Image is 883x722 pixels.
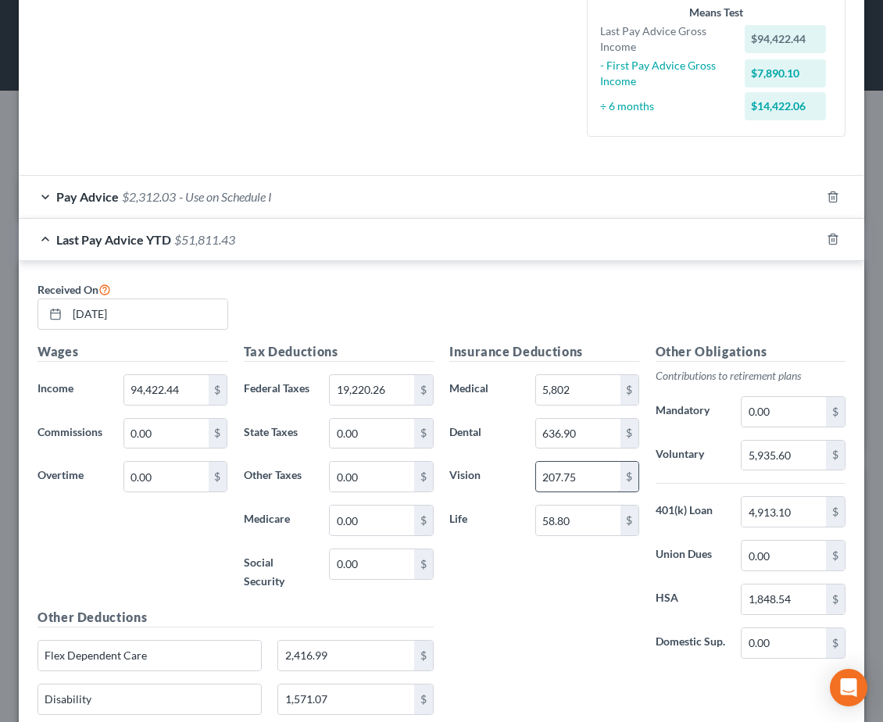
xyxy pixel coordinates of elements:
[330,506,414,535] input: 0.00
[414,506,433,535] div: $
[278,684,414,714] input: 0.00
[826,584,845,614] div: $
[745,92,826,120] div: $14,422.06
[830,669,867,706] div: Open Intercom Messenger
[236,461,322,492] label: Other Taxes
[56,189,119,204] span: Pay Advice
[536,462,620,491] input: 0.00
[648,540,734,571] label: Union Dues
[414,375,433,405] div: $
[742,541,826,570] input: 0.00
[620,419,639,449] div: $
[330,462,414,491] input: 0.00
[648,440,734,471] label: Voluntary
[414,549,433,579] div: $
[330,375,414,405] input: 0.00
[620,462,639,491] div: $
[67,299,227,329] input: MM/DD/YYYY
[330,549,414,579] input: 0.00
[236,505,322,536] label: Medicare
[414,419,433,449] div: $
[30,461,116,492] label: Overtime
[38,641,261,670] input: Specify...
[620,506,639,535] div: $
[330,419,414,449] input: 0.00
[179,189,272,204] span: - Use on Schedule I
[441,418,527,449] label: Dental
[441,505,527,536] label: Life
[536,506,620,535] input: 0.00
[648,396,734,427] label: Mandatory
[124,375,209,405] input: 0.00
[600,5,832,20] div: Means Test
[826,497,845,527] div: $
[209,375,227,405] div: $
[742,628,826,658] input: 0.00
[592,98,737,114] div: ÷ 6 months
[414,462,433,491] div: $
[826,441,845,470] div: $
[826,397,845,427] div: $
[745,59,826,88] div: $7,890.10
[174,232,235,247] span: $51,811.43
[441,374,527,406] label: Medical
[124,419,209,449] input: 0.00
[648,496,734,527] label: 401(k) Loan
[30,418,116,449] label: Commissions
[244,342,434,362] h5: Tax Deductions
[209,419,227,449] div: $
[414,641,433,670] div: $
[742,397,826,427] input: 0.00
[38,608,434,627] h5: Other Deductions
[536,419,620,449] input: 0.00
[656,368,846,384] p: Contributions to retirement plans
[742,584,826,614] input: 0.00
[414,684,433,714] div: $
[38,342,228,362] h5: Wages
[449,342,640,362] h5: Insurance Deductions
[209,462,227,491] div: $
[441,461,527,492] label: Vision
[236,418,322,449] label: State Taxes
[536,375,620,405] input: 0.00
[124,462,209,491] input: 0.00
[620,375,639,405] div: $
[38,684,261,714] input: Specify...
[122,189,176,204] span: $2,312.03
[648,584,734,615] label: HSA
[56,232,171,247] span: Last Pay Advice YTD
[592,23,737,55] div: Last Pay Advice Gross Income
[826,541,845,570] div: $
[826,628,845,658] div: $
[742,497,826,527] input: 0.00
[236,549,322,595] label: Social Security
[38,381,73,395] span: Income
[592,58,737,89] div: - First Pay Advice Gross Income
[742,441,826,470] input: 0.00
[38,280,111,298] label: Received On
[656,342,846,362] h5: Other Obligations
[278,641,414,670] input: 0.00
[236,374,322,406] label: Federal Taxes
[745,25,826,53] div: $94,422.44
[648,627,734,659] label: Domestic Sup.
